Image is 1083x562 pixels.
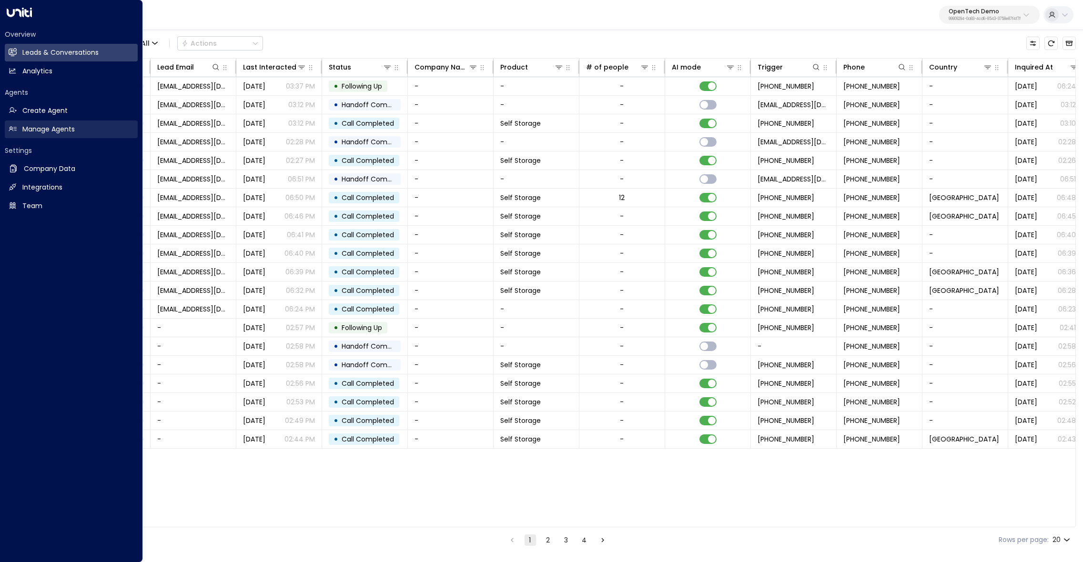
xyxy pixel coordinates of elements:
button: Actions [177,36,263,50]
h2: Analytics [22,66,52,76]
td: - [408,151,494,170]
span: Sep 29, 2025 [243,341,265,351]
td: - [408,300,494,318]
td: - [494,77,579,95]
button: Archived Leads [1063,37,1076,50]
div: Lead Email [157,61,194,73]
span: Sep 26, 2025 [243,137,265,147]
h2: Overview [5,30,138,39]
span: United States [929,211,999,221]
span: Self Storage [500,193,541,202]
p: 02:49 PM [285,416,315,425]
span: +13322372563 [843,379,900,388]
td: - [922,244,1008,262]
div: Status [329,61,392,73]
div: - [620,267,624,277]
td: - [151,411,236,430]
td: - [151,319,236,337]
span: keric@getunity.com [157,230,229,240]
a: Create Agent [5,102,138,120]
span: Sep 26, 2025 [1015,156,1037,165]
span: Call Completed [342,397,394,407]
span: keric@getunity.com [157,286,229,295]
div: - [620,360,624,370]
span: keric@getunity.com [157,249,229,258]
a: Company Data [5,160,138,178]
span: Sep 25, 2025 [243,174,265,184]
span: keric@getunity.com [758,100,830,110]
span: Self Storage [500,230,541,240]
span: Handoff Completed [342,174,409,184]
span: Yesterday [243,81,265,91]
span: Sep 29, 2025 [1015,360,1037,370]
span: Sep 25, 2025 [1015,286,1037,295]
div: - [620,119,624,128]
div: • [334,282,338,299]
span: Sep 25, 2025 [1015,81,1037,91]
span: Sep 25, 2025 [1015,230,1037,240]
div: AI mode [672,61,701,73]
span: Call Completed [342,193,394,202]
td: - [494,133,579,151]
span: keric@getunity.com [157,174,229,184]
span: Sep 29, 2025 [243,416,265,425]
span: keric@getunity.com [157,267,229,277]
button: OpenTech Demo99909294-0a93-4cd6-8543-3758e87f4f7f [939,6,1040,24]
td: - [408,393,494,411]
div: Trigger [758,61,783,73]
td: - [408,114,494,132]
div: • [334,152,338,169]
span: Call Completed [342,267,394,277]
span: Call Completed [342,379,394,388]
td: - [494,337,579,355]
div: 20 [1053,533,1072,547]
span: +12532612671 [758,81,814,91]
button: Go to next page [597,534,608,546]
span: Handoff Completed [342,137,409,147]
span: keric@getunity.com [157,119,229,128]
div: Company Name [415,61,478,73]
span: +12532612671 [758,119,814,128]
h2: Settings [5,146,138,155]
td: - [151,337,236,355]
span: Call Completed [342,249,394,258]
td: - [494,319,579,337]
div: - [620,286,624,295]
span: +12532612671 [843,193,900,202]
p: 06:41 PM [287,230,315,240]
span: United States [929,193,999,202]
td: - [408,337,494,355]
span: +12532612671 [843,211,900,221]
h2: Team [22,201,42,211]
div: - [620,323,624,332]
span: Sep 25, 2025 [243,211,265,221]
span: +12532612671 [843,100,900,110]
td: - [408,226,494,244]
button: Customize [1026,37,1040,50]
td: - [922,96,1008,114]
span: Self Storage [500,267,541,277]
div: Inquired At [1015,61,1053,73]
span: Call Completed [342,286,394,295]
span: Self Storage [500,379,541,388]
td: - [151,374,236,392]
div: Status [329,61,351,73]
button: Go to page 2 [543,534,554,546]
p: 03:12 PM [288,119,315,128]
td: - [408,319,494,337]
p: 03:37 PM [286,81,315,91]
p: 02:27 PM [286,156,315,165]
span: Self Storage [500,397,541,407]
h2: Company Data [24,164,75,174]
span: +12532612671 [843,267,900,277]
td: - [408,170,494,188]
div: # of people [586,61,628,73]
div: Country [929,61,957,73]
td: - [922,337,1008,355]
div: • [334,375,338,391]
td: - [922,77,1008,95]
div: Product [500,61,528,73]
h2: Agents [5,88,138,97]
div: - [620,230,624,240]
span: +12532612671 [758,230,814,240]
